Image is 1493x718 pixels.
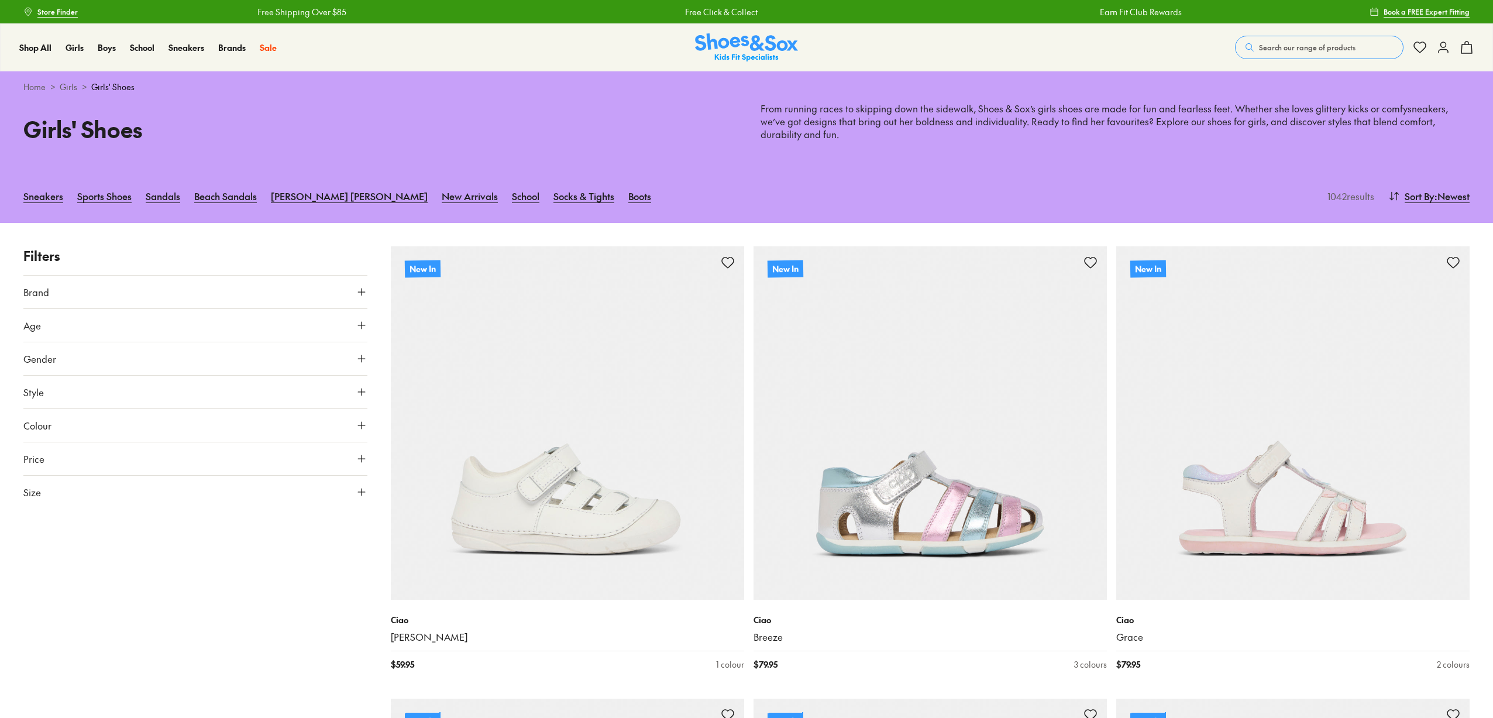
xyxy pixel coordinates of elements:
[695,33,798,62] a: Shoes & Sox
[23,452,44,466] span: Price
[23,476,367,509] button: Size
[761,102,1470,141] p: From running races to skipping down the sidewalk, Shoes & Sox’s girls shoes are made for fun and ...
[168,42,204,53] span: Sneakers
[754,246,1107,600] a: New In
[391,658,414,671] span: $ 59.95
[684,6,756,18] a: Free Click & Collect
[66,42,84,54] a: Girls
[1116,631,1470,644] a: Grace
[1388,183,1470,209] button: Sort By:Newest
[23,81,1470,93] div: > >
[98,42,116,53] span: Boys
[1384,6,1470,17] span: Book a FREE Expert Fitting
[23,485,41,499] span: Size
[754,614,1107,626] p: Ciao
[768,260,803,277] p: New In
[218,42,246,54] a: Brands
[19,42,51,53] span: Shop All
[194,183,257,209] a: Beach Sandals
[23,385,44,399] span: Style
[1099,6,1181,18] a: Earn Fit Club Rewards
[512,183,539,209] a: School
[405,260,441,277] p: New In
[1323,189,1374,203] p: 1042 results
[271,183,428,209] a: [PERSON_NAME] [PERSON_NAME]
[1405,189,1434,203] span: Sort By
[91,81,135,93] span: Girls' Shoes
[146,183,180,209] a: Sandals
[130,42,154,53] span: School
[442,183,498,209] a: New Arrivals
[23,285,49,299] span: Brand
[23,276,367,308] button: Brand
[23,342,367,375] button: Gender
[256,6,345,18] a: Free Shipping Over $85
[1408,102,1446,115] a: sneakers
[695,33,798,62] img: SNS_Logo_Responsive.svg
[260,42,277,54] a: Sale
[1370,1,1470,22] a: Book a FREE Expert Fitting
[391,614,744,626] p: Ciao
[1437,658,1470,671] div: 2 colours
[23,81,46,93] a: Home
[23,409,367,442] button: Colour
[391,246,744,600] a: New In
[23,112,732,146] h1: Girls' Shoes
[23,352,56,366] span: Gender
[218,42,246,53] span: Brands
[1074,658,1107,671] div: 3 colours
[1116,658,1140,671] span: $ 79.95
[1235,36,1403,59] button: Search our range of products
[1259,42,1356,53] span: Search our range of products
[66,42,84,53] span: Girls
[37,6,78,17] span: Store Finder
[1116,614,1470,626] p: Ciao
[23,418,51,432] span: Colour
[23,318,41,332] span: Age
[716,658,744,671] div: 1 colour
[1116,246,1470,600] a: New In
[23,1,78,22] a: Store Finder
[130,42,154,54] a: School
[754,658,778,671] span: $ 79.95
[23,183,63,209] a: Sneakers
[168,42,204,54] a: Sneakers
[19,42,51,54] a: Shop All
[1130,260,1166,277] p: New In
[23,246,367,266] p: Filters
[77,183,132,209] a: Sports Shoes
[23,376,367,408] button: Style
[98,42,116,54] a: Boys
[628,183,651,209] a: Boots
[391,631,744,644] a: [PERSON_NAME]
[754,631,1107,644] a: Breeze
[60,81,77,93] a: Girls
[260,42,277,53] span: Sale
[553,183,614,209] a: Socks & Tights
[1434,189,1470,203] span: : Newest
[23,442,367,475] button: Price
[23,309,367,342] button: Age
